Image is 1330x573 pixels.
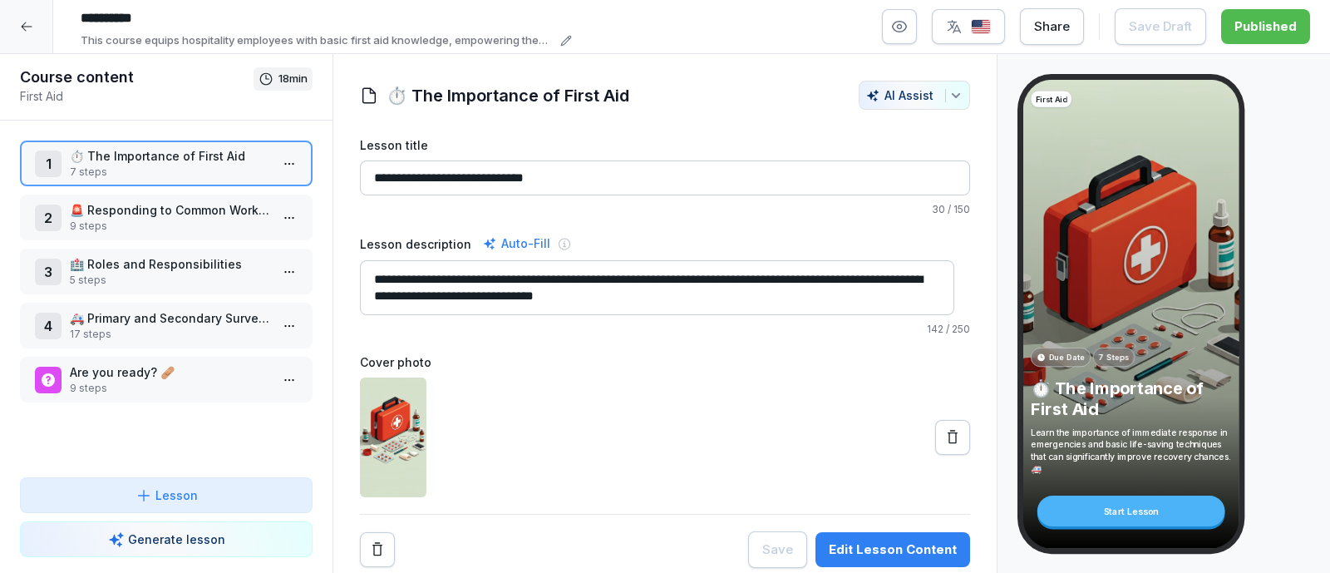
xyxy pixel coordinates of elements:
button: Remove [360,532,395,567]
p: 7 steps [70,165,269,180]
div: 3 [35,259,62,285]
p: 🚑 Primary and Secondary Surveys: Steps to Take in an Emergency [70,309,269,327]
button: Generate lesson [20,521,313,557]
div: 1 [35,151,62,177]
div: 2🚨 Responding to Common Workplace Accidents9 steps [20,195,313,240]
div: 4🚑 Primary and Secondary Surveys: Steps to Take in an Emergency17 steps [20,303,313,348]
div: 4 [35,313,62,339]
img: us.svg [971,19,991,35]
div: Start Lesson [1037,496,1225,526]
h1: Course content [20,67,254,87]
p: First Aid [1036,93,1067,105]
div: Are you ready? 🩹9 steps [20,357,313,403]
h1: ⏱️ The Importance of First Aid [387,83,629,108]
span: 30 [932,203,945,215]
div: Save [762,541,793,559]
div: 3🏥 Roles and Responsibilities5 steps [20,249,313,294]
div: AI Assist [866,88,963,102]
p: / 250 [360,322,970,337]
label: Cover photo [360,353,970,371]
button: Edit Lesson Content [815,532,970,567]
div: Published [1234,17,1297,36]
p: 9 steps [70,381,269,396]
p: Lesson [155,487,198,504]
div: Edit Lesson Content [829,541,957,559]
p: 18 min [278,71,308,87]
p: 5 steps [70,273,269,288]
button: Lesson [20,477,313,513]
p: ⏱️ The Importance of First Aid [70,147,269,165]
p: This course equips hospitality employees with basic first aid knowledge, empowering them to respo... [81,32,555,49]
p: Generate lesson [128,531,225,548]
p: Are you ready? 🩹 [70,363,269,381]
div: Share [1034,17,1070,36]
button: Published [1221,9,1310,44]
span: 142 [927,323,943,335]
div: 2 [35,205,62,231]
p: 9 steps [70,219,269,234]
button: Save [748,531,807,568]
img: q8vhhfdtfgrpnjlyiobwenbd.png [360,378,426,497]
button: Save Draft [1115,8,1206,45]
p: Due Date [1049,352,1085,363]
p: 17 steps [70,327,269,342]
button: AI Assist [859,81,970,110]
button: Share [1020,8,1084,45]
p: / 150 [360,202,970,217]
p: ⏱️ The Importance of First Aid [1031,378,1232,419]
div: Auto-Fill [480,234,554,254]
div: 1⏱️ The Importance of First Aid7 steps [20,141,313,186]
p: Learn the importance of immediate response in emergencies and basic life-saving techniques that c... [1031,427,1232,475]
p: 🚨 Responding to Common Workplace Accidents [70,201,269,219]
div: Save Draft [1129,17,1192,36]
p: 7 Steps [1099,352,1129,363]
label: Lesson description [360,235,471,253]
p: 🏥 Roles and Responsibilities [70,255,269,273]
label: Lesson title [360,136,970,154]
p: First Aid [20,87,254,105]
